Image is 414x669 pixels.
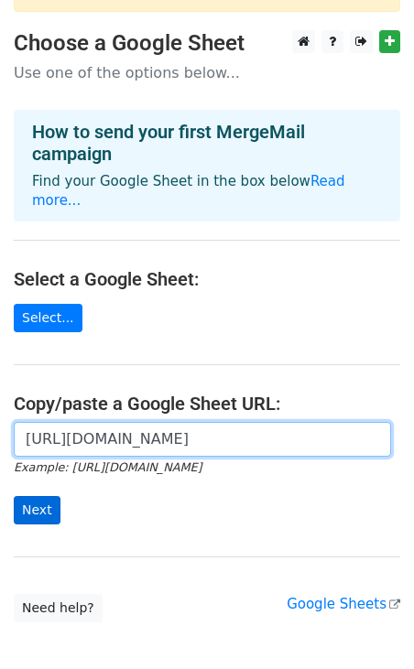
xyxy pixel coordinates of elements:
a: Read more... [32,173,345,209]
input: Next [14,496,60,524]
p: Find your Google Sheet in the box below [32,172,382,210]
h4: Copy/paste a Google Sheet URL: [14,393,400,415]
input: Paste your Google Sheet URL here [14,422,391,457]
iframe: Chat Widget [322,581,414,669]
a: Need help? [14,594,103,622]
p: Use one of the options below... [14,63,400,82]
a: Google Sheets [287,596,400,612]
h3: Choose a Google Sheet [14,30,400,57]
h4: Select a Google Sheet: [14,268,400,290]
small: Example: [URL][DOMAIN_NAME] [14,460,202,474]
h4: How to send your first MergeMail campaign [32,121,382,165]
a: Select... [14,304,82,332]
